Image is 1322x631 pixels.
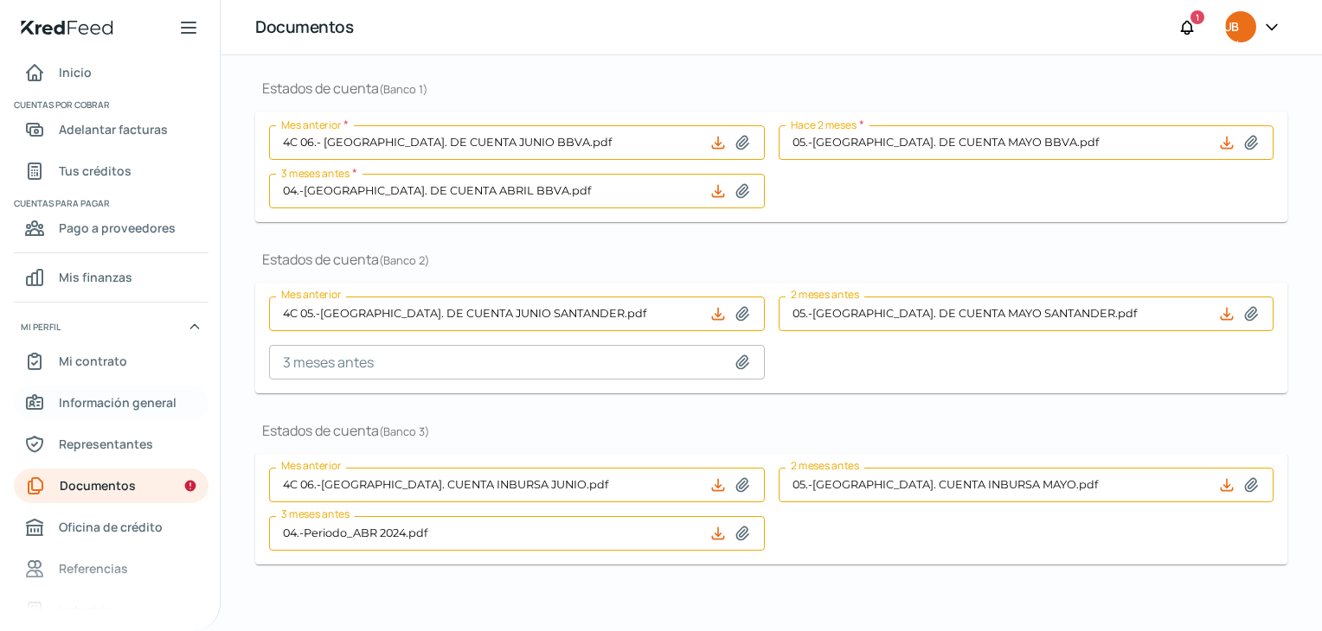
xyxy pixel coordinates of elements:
a: Tus créditos [14,154,209,188]
font: Mi contrato [59,353,127,369]
font: 2 meses antes [791,287,859,302]
font: Hace 2 meses [791,118,857,132]
font: Adelantar facturas [59,121,168,137]
a: Representantes [14,427,209,462]
font: Cuentas para pagar [14,197,110,209]
font: ( [379,252,383,268]
font: Documentos [255,16,353,38]
font: Oficina de crédito [59,519,163,535]
font: Banco 1 [383,81,423,97]
font: 1 [1196,11,1199,23]
font: Banco 2 [383,252,425,268]
font: Documentos [60,477,136,494]
a: Inicio [14,55,209,90]
font: Tus créditos [59,163,132,179]
font: Representantes [59,436,153,452]
font: Cuentas por cobrar [14,99,110,111]
font: Mis finanzas [59,269,132,285]
a: Oficina de crédito [14,510,209,545]
font: Banco 3 [383,424,425,439]
a: Referencias [14,551,209,586]
font: Inicio [59,64,92,80]
font: ( [379,81,383,97]
font: Pago a proveedores [59,220,176,236]
font: Mes anterior [281,458,341,473]
font: 3 meses antes [281,507,350,521]
font: ) [425,252,429,268]
a: Información general [14,386,209,420]
font: 2 meses antes [791,458,859,473]
font: Estados de cuenta [262,250,379,269]
font: Información general [59,394,176,411]
font: ( [379,424,383,439]
font: Estados de cuenta [262,79,379,98]
a: Mis finanzas [14,260,209,295]
font: Mes anterior [281,287,341,302]
a: Mi contrato [14,344,209,379]
a: Pago a proveedores [14,211,209,245]
font: ) [425,424,429,439]
a: Documentos [14,468,209,503]
font: Mes anterior [281,118,341,132]
font: 3 meses antes [281,166,350,181]
font: Estados de cuenta [262,421,379,440]
font: Mi perfil [21,321,61,333]
font: Industria [59,602,112,618]
font: Referencias [59,560,128,577]
a: Industria [14,593,209,628]
font: ) [423,81,427,97]
a: Adelantar facturas [14,112,209,147]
